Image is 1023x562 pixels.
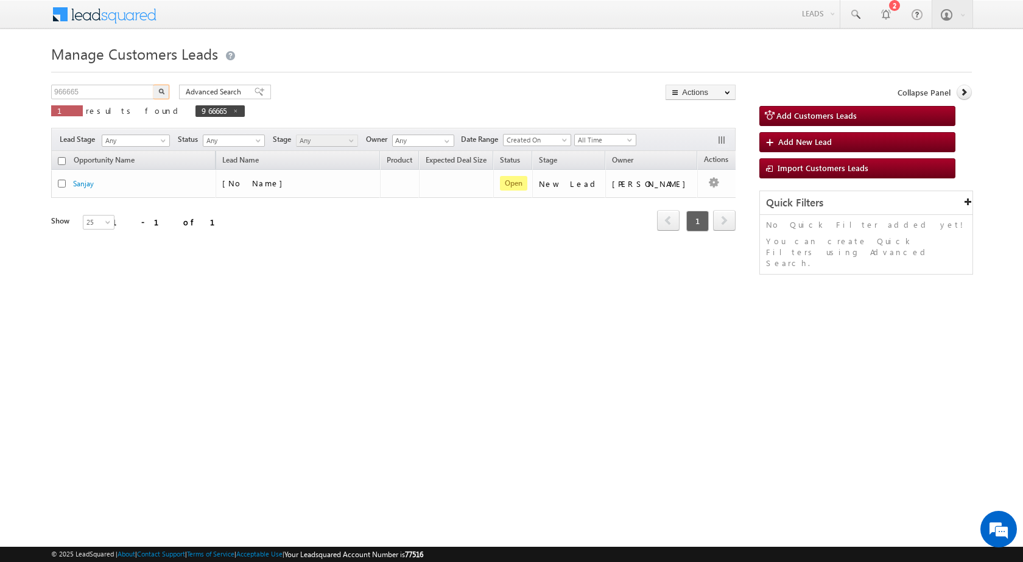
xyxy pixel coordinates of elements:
[73,179,94,188] a: Sanjay
[273,134,296,145] span: Stage
[500,176,527,191] span: Open
[766,236,966,269] p: You can create Quick Filters using Advanced Search.
[158,88,164,94] img: Search
[760,191,972,215] div: Quick Filters
[51,216,73,227] div: Show
[137,550,185,558] a: Contact Support
[236,550,283,558] a: Acceptable Use
[118,550,135,558] a: About
[86,105,183,116] span: results found
[203,135,261,146] span: Any
[503,134,571,146] a: Created On
[766,219,966,230] p: No Quick Filter added yet!
[494,153,526,169] a: Status
[698,153,734,169] span: Actions
[74,155,135,164] span: Opportunity Name
[284,550,423,559] span: Your Leadsquared Account Number is
[657,210,680,231] span: prev
[575,135,633,146] span: All Time
[68,153,141,169] a: Opportunity Name
[438,135,453,147] a: Show All Items
[533,153,563,169] a: Stage
[203,135,265,147] a: Any
[574,134,636,146] a: All Time
[58,157,66,165] input: Check all records
[778,136,832,147] span: Add New Lead
[83,217,116,228] span: 25
[202,105,227,116] span: 966665
[612,178,692,189] div: [PERSON_NAME]
[296,135,358,147] a: Any
[778,163,868,173] span: Import Customers Leads
[60,134,100,145] span: Lead Stage
[426,155,487,164] span: Expected Deal Size
[112,215,230,229] div: 1 - 1 of 1
[686,211,709,231] span: 1
[898,87,951,98] span: Collapse Panel
[222,178,289,188] span: [No Name]
[297,135,354,146] span: Any
[461,134,503,145] span: Date Range
[51,549,423,560] span: © 2025 LeadSquared | | | | |
[51,44,218,63] span: Manage Customers Leads
[713,210,736,231] span: next
[713,211,736,231] a: next
[178,134,203,145] span: Status
[666,85,736,100] button: Actions
[539,178,600,189] div: New Lead
[504,135,567,146] span: Created On
[387,155,412,164] span: Product
[216,153,265,169] span: Lead Name
[612,155,633,164] span: Owner
[405,550,423,559] span: 77516
[539,155,557,164] span: Stage
[776,110,857,121] span: Add Customers Leads
[57,105,77,116] span: 1
[83,215,114,230] a: 25
[186,86,245,97] span: Advanced Search
[187,550,234,558] a: Terms of Service
[366,134,392,145] span: Owner
[102,135,166,146] span: Any
[657,211,680,231] a: prev
[102,135,170,147] a: Any
[392,135,454,147] input: Type to Search
[420,153,493,169] a: Expected Deal Size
